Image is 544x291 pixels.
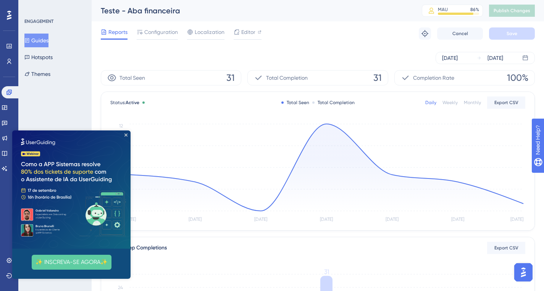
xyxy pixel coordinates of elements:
span: Export CSV [494,100,518,106]
tspan: 12 [119,123,123,129]
iframe: UserGuiding AI Assistant Launcher [512,261,535,284]
span: Publish Changes [494,8,530,14]
button: Hotspots [24,50,53,64]
button: Save [489,27,535,40]
tspan: [DATE] [189,217,202,222]
tspan: 31 [324,268,329,275]
span: Status: [110,100,139,106]
div: ENGAGEMENT [24,18,53,24]
span: Completion Rate [413,73,454,82]
span: Editor [241,27,255,37]
div: Daily [425,100,436,106]
div: [DATE] [488,53,503,63]
div: 86 % [470,6,479,13]
div: Total Step Completions [110,243,167,252]
tspan: [DATE] [510,217,523,222]
span: Export CSV [494,245,518,251]
tspan: [DATE] [386,217,399,222]
tspan: 24 [118,285,123,290]
button: Publish Changes [489,5,535,17]
div: Close Preview [112,3,115,6]
span: Need Help? [18,2,48,11]
tspan: [DATE] [254,217,267,222]
span: 100% [507,72,528,84]
span: Total Completion [266,73,308,82]
span: Localization [195,27,224,37]
span: Configuration [144,27,178,37]
button: Themes [24,67,50,81]
div: Teste - Aba financeira [101,5,403,16]
div: Total Seen [281,100,309,106]
tspan: [DATE] [451,217,464,222]
span: Cancel [452,31,468,37]
span: 31 [373,72,382,84]
button: Cancel [437,27,483,40]
button: Guides [24,34,48,47]
span: Save [507,31,517,37]
tspan: [DATE] [320,217,333,222]
div: Total Completion [312,100,355,106]
button: ✨ INSCREVA-SE AGORA✨ [19,124,99,139]
div: Monthly [464,100,481,106]
div: Weekly [442,100,458,106]
div: MAU [438,6,448,13]
span: Total Seen [119,73,145,82]
div: [DATE] [442,53,458,63]
span: Reports [108,27,128,37]
span: Active [126,100,139,105]
button: Export CSV [487,242,525,254]
span: 31 [226,72,235,84]
button: Export CSV [487,96,525,109]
